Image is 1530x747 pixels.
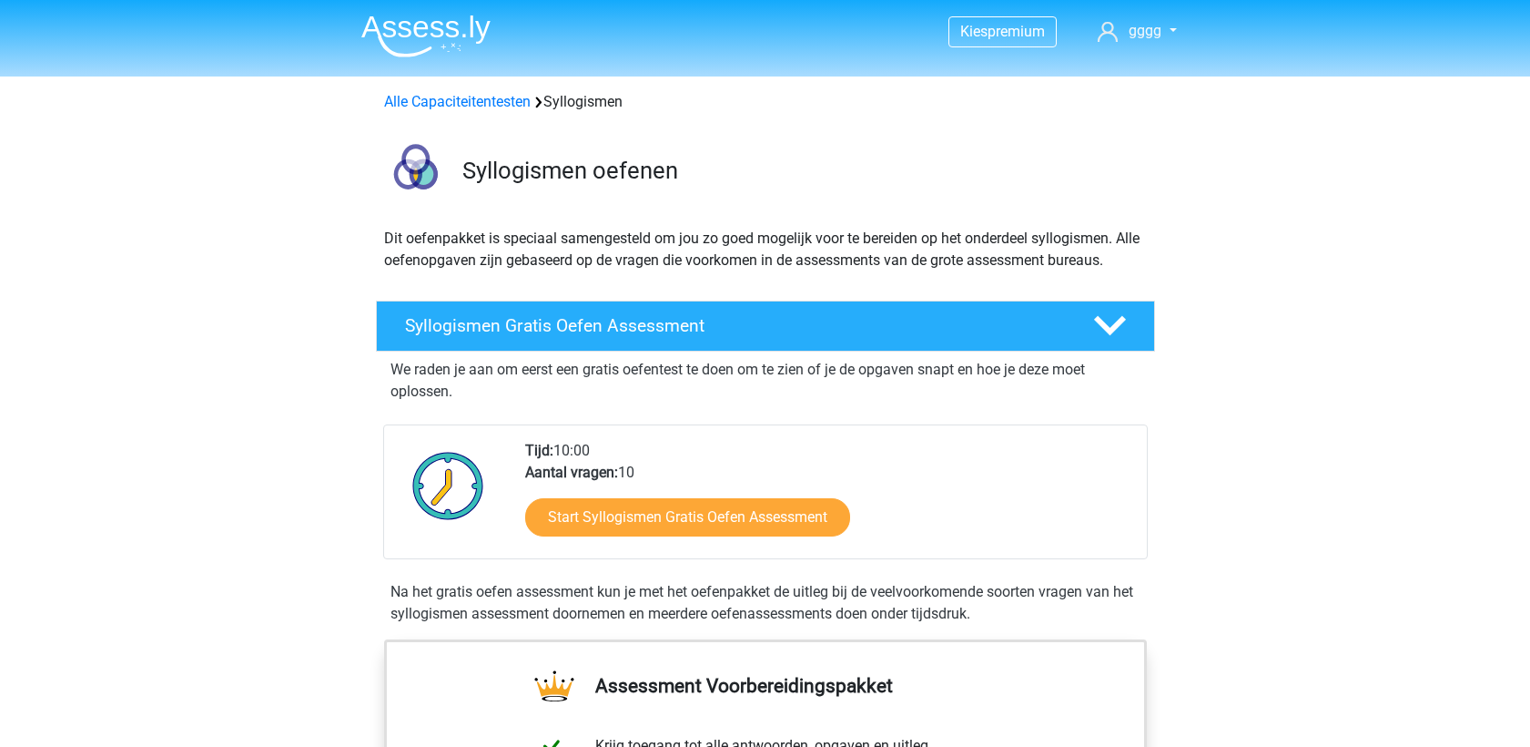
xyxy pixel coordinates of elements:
[960,23,988,40] span: Kies
[525,464,618,481] b: Aantal vragen:
[512,440,1146,558] div: 10:00 10
[377,91,1154,113] div: Syllogismen
[405,315,1064,336] h4: Syllogismen Gratis Oefen Assessment
[525,442,553,459] b: Tijd:
[525,498,850,537] a: Start Syllogismen Gratis Oefen Assessment
[402,440,494,531] img: Klok
[949,19,1056,44] a: Kiespremium
[383,581,1148,625] div: Na het gratis oefen assessment kun je met het oefenpakket de uitleg bij de veelvoorkomende soorte...
[361,15,491,57] img: Assessly
[390,359,1140,403] p: We raden je aan om eerst een gratis oefentest te doen om te zien of je de opgaven snapt en hoe je...
[377,135,454,212] img: syllogismen
[369,301,1162,352] a: Syllogismen Gratis Oefen Assessment
[988,23,1045,40] span: premium
[384,228,1147,271] p: Dit oefenpakket is speciaal samengesteld om jou zo goed mogelijk voor te bereiden op het onderdee...
[1129,22,1161,39] span: gggg
[384,93,531,110] a: Alle Capaciteitentesten
[1090,20,1183,42] a: gggg
[462,157,1140,185] h3: Syllogismen oefenen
